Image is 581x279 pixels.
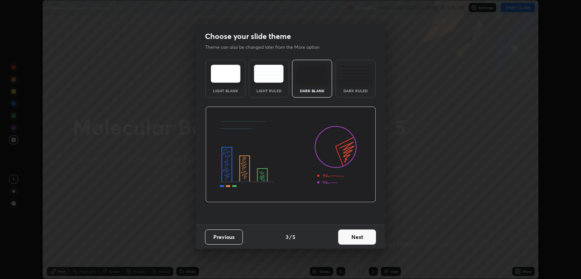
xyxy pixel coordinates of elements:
[340,65,370,83] img: darkRuledTheme.de295e13.svg
[297,89,327,93] div: Dark Blank
[254,65,284,83] img: lightRuledTheme.5fabf969.svg
[286,233,289,241] h4: 3
[297,65,327,83] img: darkTheme.f0cc69e5.svg
[289,233,292,241] h4: /
[210,89,241,93] div: Light Blank
[211,65,241,83] img: lightTheme.e5ed3b09.svg
[254,89,284,93] div: Light Ruled
[340,89,371,93] div: Dark Ruled
[292,233,295,241] h4: 5
[338,229,376,245] button: Next
[205,44,328,51] p: Theme can also be changed later from the More option
[205,107,376,203] img: darkThemeBanner.d06ce4a2.svg
[205,31,291,41] h2: Choose your slide theme
[205,229,243,245] button: Previous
